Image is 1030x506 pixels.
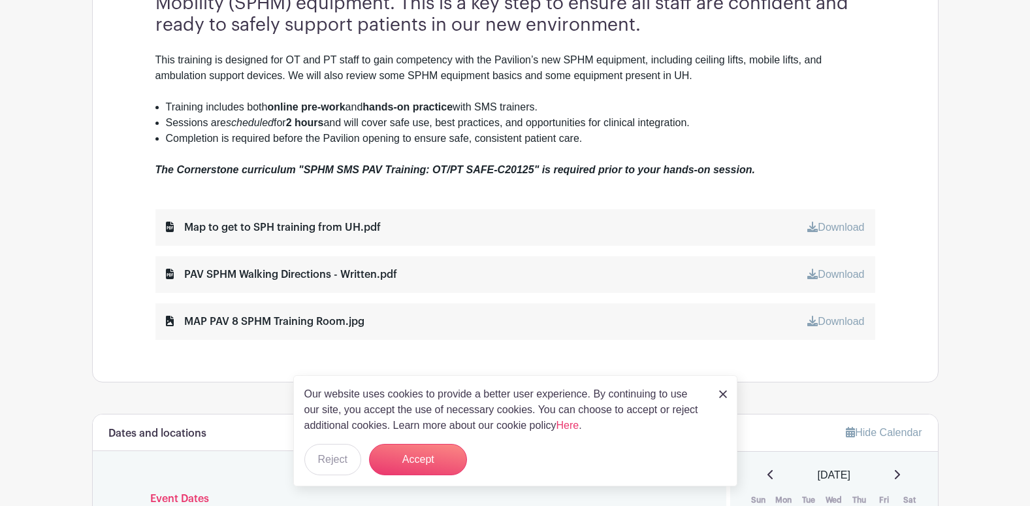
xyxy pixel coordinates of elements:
img: close_button-5f87c8562297e5c2d7936805f587ecaba9071eb48480494691a3f1689db116b3.svg [719,390,727,398]
strong: 2 hours [286,117,324,128]
button: Accept [369,444,467,475]
div: Map to get to SPH training from UH.pdf [166,220,381,235]
div: PAV SPHM Walking Directions - Written.pdf [166,267,397,282]
a: Here [556,420,579,431]
p: Our website uses cookies to provide a better user experience. By continuing to use our site, you ... [304,386,705,433]
a: Download [807,222,864,233]
div: MAP PAV 8 SPHM Training Room.jpg [166,314,364,329]
h6: Dates and locations [108,428,206,440]
div: This training is designed for OT and PT staff to gain competency with the Pavilion’s new SPHM equ... [155,52,875,99]
h6: Event Dates [140,493,680,505]
strong: online pre-work [267,101,345,112]
a: Download [807,269,864,280]
em: scheduled [226,117,274,128]
button: Reject [304,444,361,475]
a: Hide Calendar [846,427,922,438]
li: Training includes both and with SMS trainers. [166,99,875,115]
li: Completion is required before the Pavilion opening to ensure safe, consistent patient care. [166,131,875,146]
strong: hands-on practice [362,101,453,112]
li: Sessions are for and will cover safe use, best practices, and opportunities for clinical integrat... [166,115,875,131]
a: Download [807,316,864,327]
em: The Cornerstone curriculum "SPHM SMS PAV Training: OT/PT SAFE-C20125" is required prior to your h... [155,164,755,175]
span: [DATE] [818,467,850,483]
